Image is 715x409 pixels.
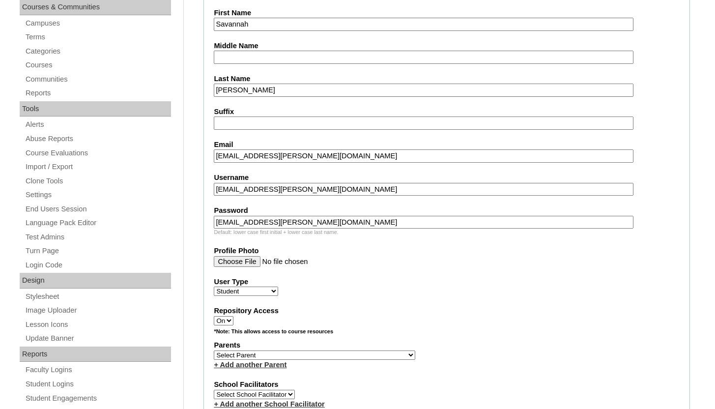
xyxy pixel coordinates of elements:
[25,45,171,58] a: Categories
[214,107,680,117] label: Suffix
[25,161,171,173] a: Import / Export
[214,400,324,408] a: + Add another School Facilitator
[25,118,171,131] a: Alerts
[25,245,171,257] a: Turn Page
[25,319,171,331] a: Lesson Icons
[25,189,171,201] a: Settings
[25,217,171,229] a: Language Pack Editor
[20,273,171,289] div: Design
[25,259,171,271] a: Login Code
[214,205,680,216] label: Password
[214,306,680,316] label: Repository Access
[214,173,680,183] label: Username
[214,340,680,351] label: Parents
[214,41,680,51] label: Middle Name
[25,17,171,29] a: Campuses
[25,231,171,243] a: Test Admins
[25,364,171,376] a: Faculty Logins
[20,101,171,117] div: Tools
[25,332,171,345] a: Update Banner
[214,328,680,340] div: *Note: This allows access to course resources
[214,277,680,287] label: User Type
[25,87,171,99] a: Reports
[25,291,171,303] a: Stylesheet
[214,380,680,390] label: School Facilitators
[214,246,680,256] label: Profile Photo
[214,74,680,84] label: Last Name
[214,140,680,150] label: Email
[20,347,171,362] div: Reports
[25,31,171,43] a: Terms
[25,59,171,71] a: Courses
[25,147,171,159] a: Course Evaluations
[214,361,286,369] a: + Add another Parent
[25,304,171,317] a: Image Uploader
[214,229,680,236] div: Default: lower case first initial + lower case last name.
[25,392,171,405] a: Student Engagements
[25,133,171,145] a: Abuse Reports
[25,378,171,390] a: Student Logins
[214,8,680,18] label: First Name
[25,73,171,86] a: Communities
[25,203,171,215] a: End Users Session
[25,175,171,187] a: Clone Tools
